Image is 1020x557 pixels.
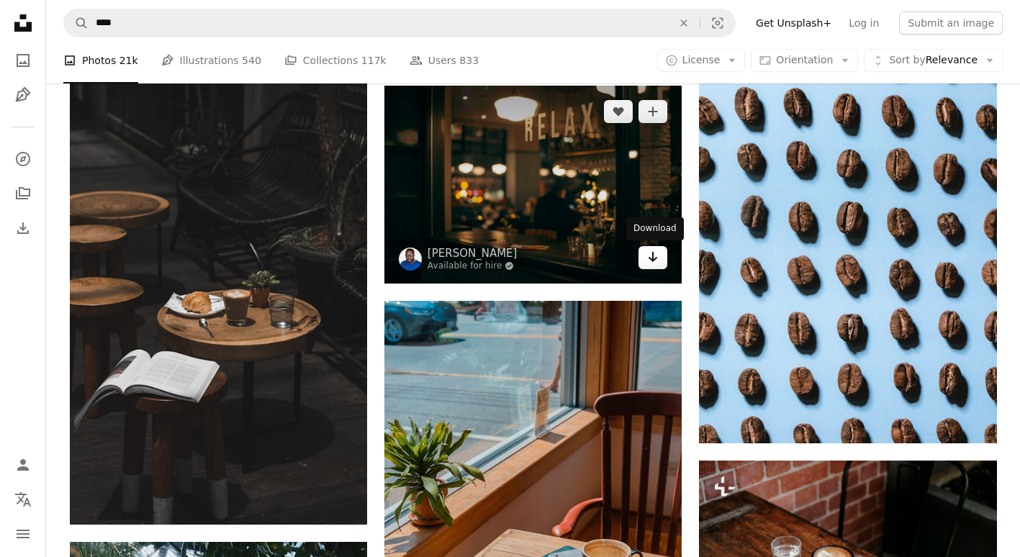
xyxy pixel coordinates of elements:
[9,520,37,548] button: Menu
[751,49,858,72] button: Orientation
[242,53,261,68] span: 540
[638,246,667,269] a: Download
[428,246,518,261] a: [PERSON_NAME]
[64,9,89,37] button: Search Unsplash
[864,49,1003,72] button: Sort byRelevance
[626,217,684,240] div: Download
[700,9,735,37] button: Visual search
[459,53,479,68] span: 833
[9,450,37,479] a: Log in / Sign up
[384,517,682,530] a: green leafed plant near table
[9,81,37,109] a: Illustrations
[9,46,37,75] a: Photos
[384,86,682,284] img: person sitting inside restaurant
[699,213,996,226] a: a bunch of chocolate cookies on a blue surface
[284,37,387,83] a: Collections 117k
[668,9,700,37] button: Clear
[70,78,367,525] img: two clear drinking glasses on top of brown wooden table
[428,261,518,272] a: Available for hire
[410,37,479,83] a: Users 833
[604,100,633,123] button: Like
[9,9,37,40] a: Home — Unsplash
[9,485,37,514] button: Language
[9,214,37,243] a: Download History
[889,54,925,65] span: Sort by
[638,100,667,123] button: Add to Collection
[657,49,746,72] button: License
[682,54,721,65] span: License
[9,145,37,173] a: Explore
[889,53,978,68] span: Relevance
[399,248,422,271] img: Go to Clem Onojeghuo's profile
[9,179,37,208] a: Collections
[70,294,367,307] a: two clear drinking glasses on top of brown wooden table
[63,9,736,37] form: Find visuals sitewide
[840,12,888,35] a: Log in
[776,54,833,65] span: Orientation
[899,12,1003,35] button: Submit an image
[161,37,261,83] a: Illustrations 540
[384,178,682,191] a: person sitting inside restaurant
[747,12,840,35] a: Get Unsplash+
[361,53,387,68] span: 117k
